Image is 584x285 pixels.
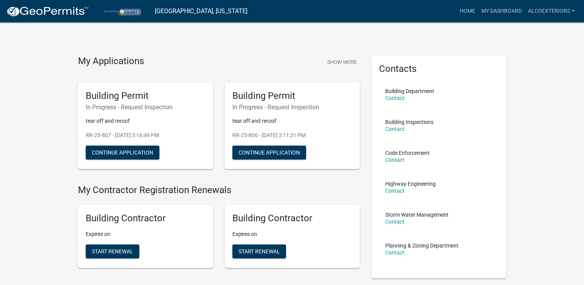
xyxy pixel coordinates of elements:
[86,230,205,238] p: Expires on
[232,146,306,159] button: Continue Application
[95,6,149,16] img: Porter County, Indiana
[239,248,280,254] span: Start Renewal
[457,4,478,19] a: Home
[525,4,578,19] a: alcoexteriors
[385,212,449,217] p: Storm Water Management
[86,131,205,139] p: RR-25-807 - [DATE] 3:16:49 PM
[385,95,405,101] a: Contact
[78,185,360,274] wm-registration-list-section: My Contractor Registration Renewals
[86,90,205,102] h5: Building Permit
[385,157,405,163] a: Contact
[232,230,352,238] p: Expires on
[86,213,205,224] h5: Building Contractor
[86,146,159,159] button: Continue Application
[86,244,139,258] button: Start Renewal
[78,56,144,67] h4: My Applications
[385,243,459,248] p: Planning & Zoning Department
[86,117,205,125] p: tear off and reroof
[92,248,133,254] span: Start Renewal
[385,249,405,256] a: Contact
[385,126,405,132] a: Contact
[86,103,205,111] h6: In Progress - Request Inspection
[324,56,360,68] button: Show More
[385,188,405,194] a: Contact
[385,88,434,94] p: Building Department
[232,117,352,125] p: tear off and reroof
[478,4,525,19] a: My Dashboard
[385,181,436,187] p: Highway Engineering
[385,119,433,125] p: Building Inspections
[385,150,430,156] p: Code Enforcement
[232,244,286,258] button: Start Renewal
[232,213,352,224] h5: Building Contractor
[78,185,360,196] h4: My Contractor Registration Renewals
[232,131,352,139] p: RR-25-806 - [DATE] 3:11:31 PM
[232,90,352,102] h5: Building Permit
[155,5,247,18] a: [GEOGRAPHIC_DATA], [US_STATE]
[385,219,405,225] a: Contact
[379,63,499,75] h5: Contacts
[232,103,352,111] h6: In Progress - Request Inspection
